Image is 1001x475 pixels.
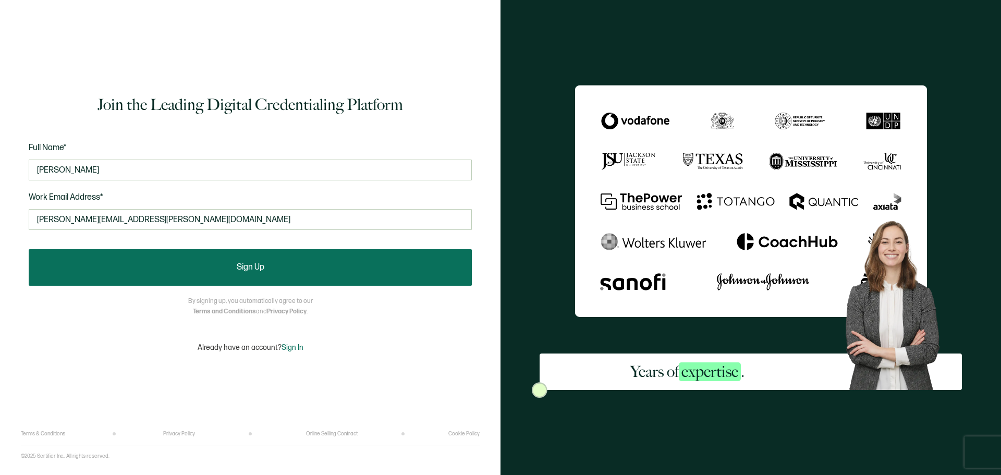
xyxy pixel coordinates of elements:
input: Jane Doe [29,160,472,180]
input: Enter your work email address [29,209,472,230]
h1: Join the Leading Digital Credentialing Platform [97,94,403,115]
span: Full Name* [29,143,67,153]
h2: Years of . [630,361,744,382]
p: Already have an account? [198,343,303,352]
a: Cookie Policy [448,431,480,437]
a: Terms & Conditions [21,431,65,437]
span: Sign In [282,343,303,352]
span: expertise [679,362,741,381]
a: Terms and Conditions [193,308,256,315]
span: Sign Up [237,263,264,272]
img: Sertifier Signup [532,382,547,398]
p: By signing up, you automatically agree to our and . [188,296,313,317]
button: Sign Up [29,249,472,286]
a: Online Selling Contract [306,431,358,437]
a: Privacy Policy [163,431,195,437]
img: Sertifier Signup - Years of <span class="strong-h">expertise</span>. [575,85,927,317]
img: Sertifier Signup - Years of <span class="strong-h">expertise</span>. Hero [835,212,962,390]
a: Privacy Policy [267,308,307,315]
span: Work Email Address* [29,192,103,202]
p: ©2025 Sertifier Inc.. All rights reserved. [21,453,109,459]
